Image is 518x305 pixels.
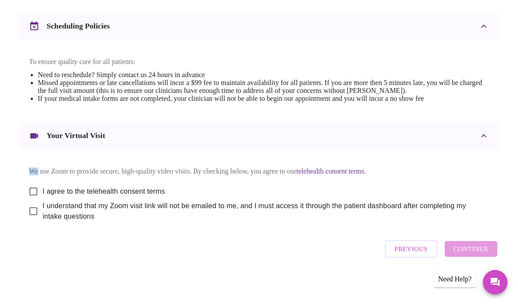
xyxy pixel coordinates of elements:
button: Messages [483,270,507,294]
li: Missed appointments or late cancellations will incur a $99 fee to maintain availability for all p... [38,79,489,95]
span: I agree to the telehealth consent terms [43,186,165,197]
div: Your Virtual Visit [18,122,500,150]
span: Previous [395,243,428,255]
h3: Scheduling Policies [47,21,110,31]
a: telehealth consent terms [296,167,364,175]
span: I understand that my Zoom visit link will not be emailed to me, and I must access it through the ... [43,201,482,222]
li: If your medical intake forms are not completed, your clinician will not be able to begin our appo... [38,95,489,103]
button: Previous [385,240,437,258]
p: We use Zoom to provide secure, high-quality video visits. By checking below, you agree to our . [29,167,489,175]
div: Scheduling Policies [18,12,500,40]
p: To ensure quality care for all patients: [29,58,489,66]
h3: Your Virtual Visit [47,131,105,140]
li: Need to reschedule? Simply contact us 24 hours in advance [38,71,489,79]
div: Need Help? [434,271,476,287]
